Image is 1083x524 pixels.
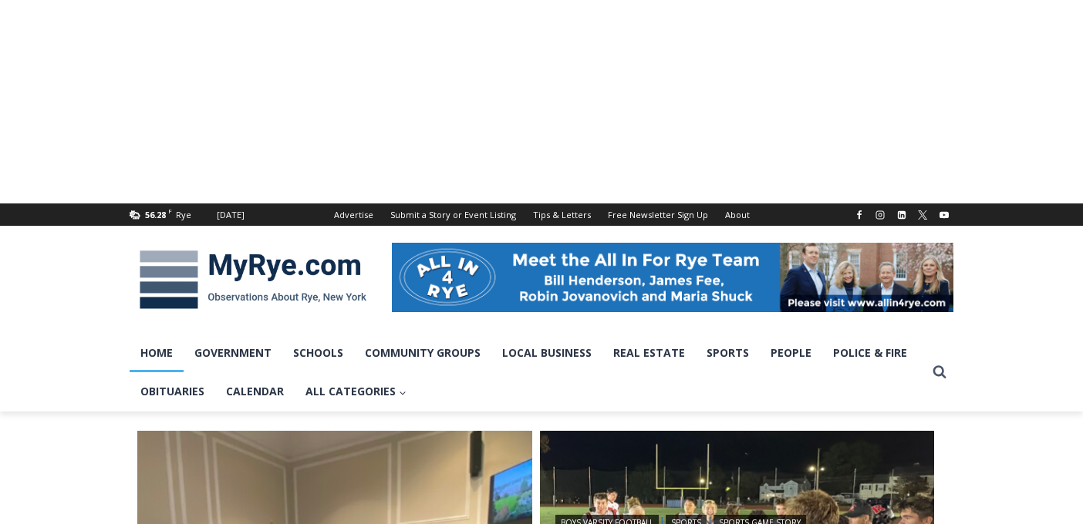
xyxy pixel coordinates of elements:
[176,208,191,222] div: Rye
[215,372,295,411] a: Calendar
[382,203,525,226] a: Submit a Story or Event Listing
[525,203,599,226] a: Tips & Letters
[130,240,376,320] img: MyRye.com
[822,334,918,372] a: Police & Fire
[602,334,696,372] a: Real Estate
[326,203,382,226] a: Advertise
[295,372,417,411] a: All Categories
[871,206,889,224] a: Instagram
[168,207,172,215] span: F
[599,203,717,226] a: Free Newsletter Sign Up
[130,334,926,411] nav: Primary Navigation
[392,243,953,312] img: All in for Rye
[354,334,491,372] a: Community Groups
[491,334,602,372] a: Local Business
[696,334,760,372] a: Sports
[184,334,282,372] a: Government
[130,334,184,372] a: Home
[760,334,822,372] a: People
[850,206,869,224] a: Facebook
[326,203,758,226] nav: Secondary Navigation
[282,334,354,372] a: Schools
[145,209,166,220] span: 56.28
[130,372,215,411] a: Obituaries
[717,203,758,226] a: About
[926,358,953,386] button: View Search Form
[305,383,407,400] span: All Categories
[217,208,245,222] div: [DATE]
[892,206,911,224] a: Linkedin
[935,206,953,224] a: YouTube
[913,206,932,224] a: X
